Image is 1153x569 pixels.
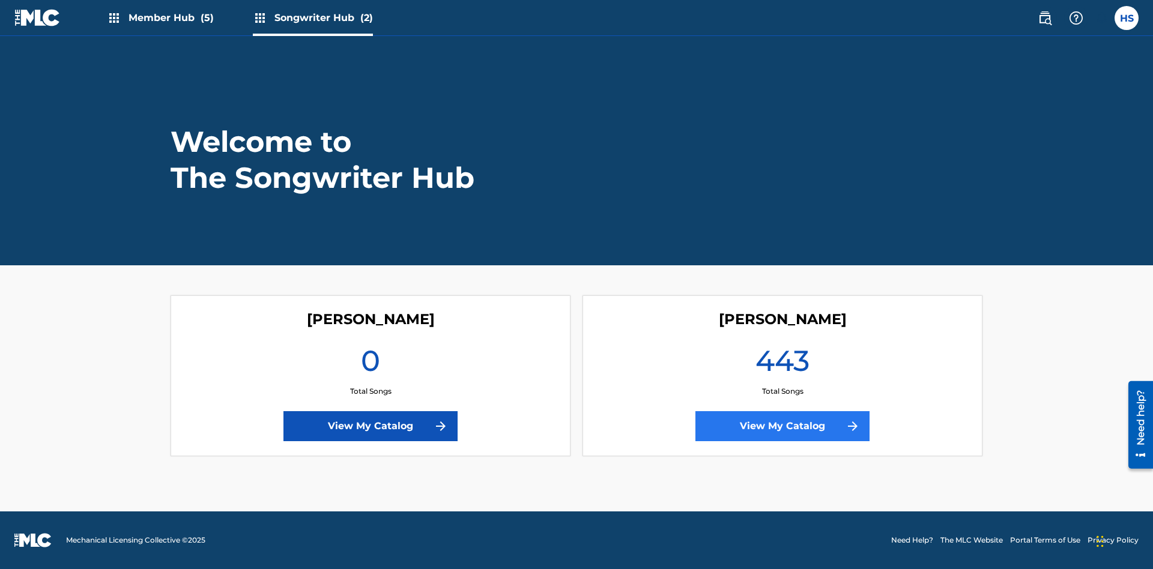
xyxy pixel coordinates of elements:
[1093,511,1153,569] iframe: Chat Widget
[1119,376,1153,475] iframe: Resource Center
[360,12,373,23] span: (2)
[350,386,392,397] p: Total Songs
[1095,12,1107,24] div: Notifications
[1064,6,1088,30] div: Help
[1088,535,1139,546] a: Privacy Policy
[695,411,870,441] a: View My Catalog
[755,343,810,386] h1: 443
[129,11,214,25] span: Member Hub
[107,11,121,25] img: Top Rightsholders
[307,310,435,328] h4: Lorna Singerton
[891,535,933,546] a: Need Help?
[201,12,214,23] span: (5)
[940,535,1003,546] a: The MLC Website
[14,533,52,547] img: logo
[434,419,448,433] img: f7272a7cc735f4ea7f67.svg
[66,535,205,546] span: Mechanical Licensing Collective © 2025
[1097,523,1104,559] div: Drag
[846,419,860,433] img: f7272a7cc735f4ea7f67.svg
[283,411,458,441] a: View My Catalog
[171,124,477,196] h1: Welcome to The Songwriter Hub
[719,310,847,328] h4: Toby Songwriter
[253,11,267,25] img: Top Rightsholders
[1033,6,1057,30] a: Public Search
[361,343,380,386] h1: 0
[1069,11,1083,25] img: help
[274,11,373,25] span: Songwriter Hub
[14,9,61,26] img: MLC Logo
[1038,11,1052,25] img: search
[762,386,803,397] p: Total Songs
[1115,6,1139,30] div: User Menu
[1010,535,1080,546] a: Portal Terms of Use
